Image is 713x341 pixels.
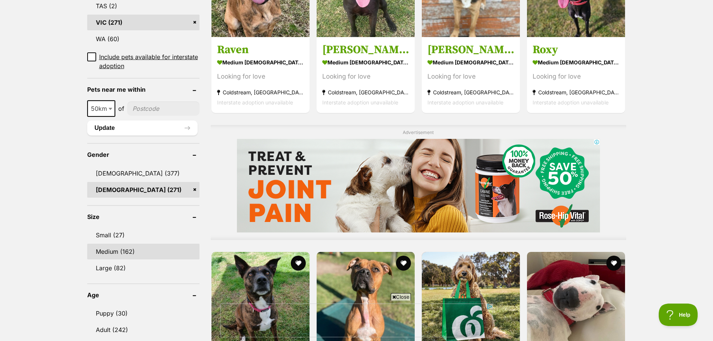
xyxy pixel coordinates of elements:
a: [PERSON_NAME] medium [DEMOGRAPHIC_DATA] Dog Looking for love Coldstream, [GEOGRAPHIC_DATA] Inters... [422,37,520,113]
h3: [PERSON_NAME] [322,43,409,57]
span: Include pets available for interstate adoption [99,52,199,70]
a: [DEMOGRAPHIC_DATA] (377) [87,165,199,181]
strong: Coldstream, [GEOGRAPHIC_DATA] [533,87,619,97]
a: WA (60) [87,31,199,47]
div: Looking for love [427,71,514,82]
strong: Coldstream, [GEOGRAPHIC_DATA] [322,87,409,97]
button: favourite [607,256,622,271]
a: Raven medium [DEMOGRAPHIC_DATA] Dog Looking for love Coldstream, [GEOGRAPHIC_DATA] Interstate ado... [211,37,310,113]
strong: medium [DEMOGRAPHIC_DATA] Dog [217,57,304,68]
a: Roxy medium [DEMOGRAPHIC_DATA] Dog Looking for love Coldstream, [GEOGRAPHIC_DATA] Interstate adop... [527,37,625,113]
header: Age [87,292,199,298]
a: Large (82) [87,260,199,276]
header: Pets near me within [87,86,199,93]
span: Interstate adoption unavailable [217,99,293,106]
a: [PERSON_NAME] medium [DEMOGRAPHIC_DATA] Dog Looking for love Coldstream, [GEOGRAPHIC_DATA] Inters... [317,37,415,113]
div: Advertisement [211,125,626,240]
span: Interstate adoption unavailable [322,99,398,106]
span: Interstate adoption unavailable [427,99,503,106]
a: Adult (242) [87,322,199,338]
a: [DEMOGRAPHIC_DATA] (271) [87,182,199,198]
span: Close [391,293,411,301]
h3: Roxy [533,43,619,57]
iframe: Advertisement [237,139,600,232]
strong: Coldstream, [GEOGRAPHIC_DATA] [427,87,514,97]
div: Looking for love [322,71,409,82]
header: Gender [87,151,199,158]
div: Looking for love [533,71,619,82]
button: favourite [291,256,306,271]
input: postcode [127,101,199,116]
iframe: Help Scout Beacon - Open [659,304,698,326]
div: Looking for love [217,71,304,82]
a: Small (27) [87,227,199,243]
header: Size [87,213,199,220]
button: favourite [396,256,411,271]
strong: medium [DEMOGRAPHIC_DATA] Dog [533,57,619,68]
strong: Coldstream, [GEOGRAPHIC_DATA] [217,87,304,97]
strong: medium [DEMOGRAPHIC_DATA] Dog [427,57,514,68]
button: Update [87,121,198,136]
iframe: Advertisement [220,304,493,337]
h3: [PERSON_NAME] [427,43,514,57]
strong: medium [DEMOGRAPHIC_DATA] Dog [322,57,409,68]
span: of [118,104,124,113]
h3: Raven [217,43,304,57]
a: VIC (271) [87,15,199,30]
a: Puppy (30) [87,305,199,321]
a: Medium (162) [87,244,199,259]
span: 50km [88,103,115,114]
span: 50km [87,100,115,117]
a: Include pets available for interstate adoption [87,52,199,70]
span: Interstate adoption unavailable [533,99,609,106]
